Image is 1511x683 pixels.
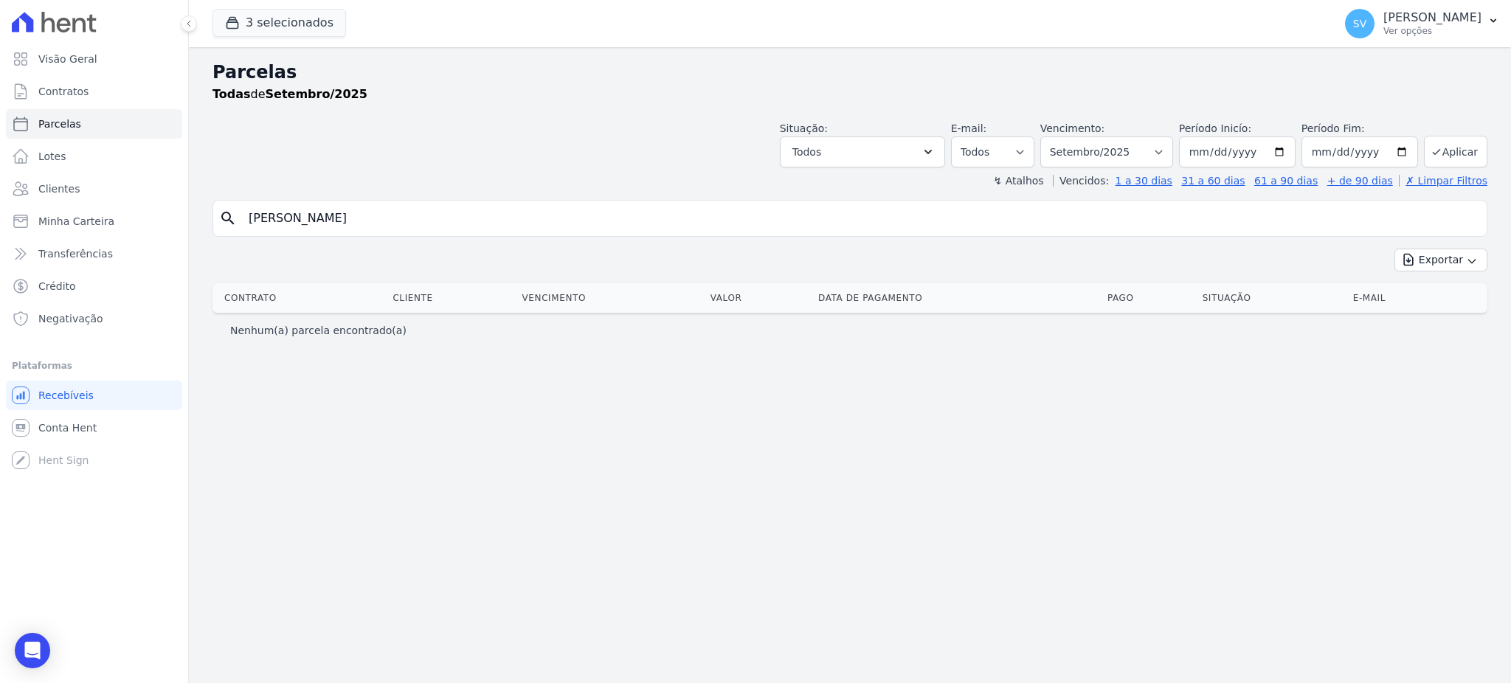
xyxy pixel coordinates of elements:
span: Lotes [38,149,66,164]
label: E-mail: [951,122,987,134]
div: Open Intercom Messenger [15,633,50,668]
label: Período Fim: [1301,121,1418,136]
a: + de 90 dias [1327,175,1393,187]
th: Situação [1197,283,1347,313]
span: Conta Hent [38,420,97,435]
a: Contratos [6,77,182,106]
span: Todos [792,143,821,161]
a: Transferências [6,239,182,268]
th: Vencimento [516,283,705,313]
label: Período Inicío: [1179,122,1251,134]
a: Clientes [6,174,182,204]
a: Visão Geral [6,44,182,74]
label: Vencidos: [1053,175,1109,187]
a: 1 a 30 dias [1116,175,1172,187]
h2: Parcelas [212,59,1487,86]
a: Minha Carteira [6,207,182,236]
span: Recebíveis [38,388,94,403]
p: de [212,86,367,103]
button: Aplicar [1424,136,1487,167]
span: Contratos [38,84,89,99]
p: Nenhum(a) parcela encontrado(a) [230,323,407,338]
a: 31 a 60 dias [1181,175,1245,187]
button: SV [PERSON_NAME] Ver opções [1333,3,1511,44]
th: Data de Pagamento [812,283,1102,313]
a: Crédito [6,271,182,301]
span: Minha Carteira [38,214,114,229]
label: Vencimento: [1040,122,1104,134]
p: [PERSON_NAME] [1383,10,1481,25]
span: Visão Geral [38,52,97,66]
p: Ver opções [1383,25,1481,37]
a: Negativação [6,304,182,333]
a: Parcelas [6,109,182,139]
button: Todos [780,136,945,167]
strong: Todas [212,87,251,101]
th: E-mail [1347,283,1458,313]
th: Cliente [387,283,516,313]
th: Contrato [212,283,387,313]
button: Exportar [1394,249,1487,271]
strong: Setembro/2025 [266,87,367,101]
input: Buscar por nome do lote ou do cliente [240,204,1481,233]
th: Valor [705,283,812,313]
span: Negativação [38,311,103,326]
a: ✗ Limpar Filtros [1399,175,1487,187]
span: SV [1353,18,1366,29]
span: Parcelas [38,117,81,131]
i: search [219,209,237,227]
div: Plataformas [12,357,176,375]
a: Lotes [6,142,182,171]
label: Situação: [780,122,828,134]
th: Pago [1102,283,1197,313]
span: Clientes [38,181,80,196]
span: Transferências [38,246,113,261]
span: Crédito [38,279,76,294]
a: Conta Hent [6,413,182,443]
label: ↯ Atalhos [993,175,1043,187]
a: Recebíveis [6,381,182,410]
button: 3 selecionados [212,9,346,37]
a: 61 a 90 dias [1254,175,1318,187]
